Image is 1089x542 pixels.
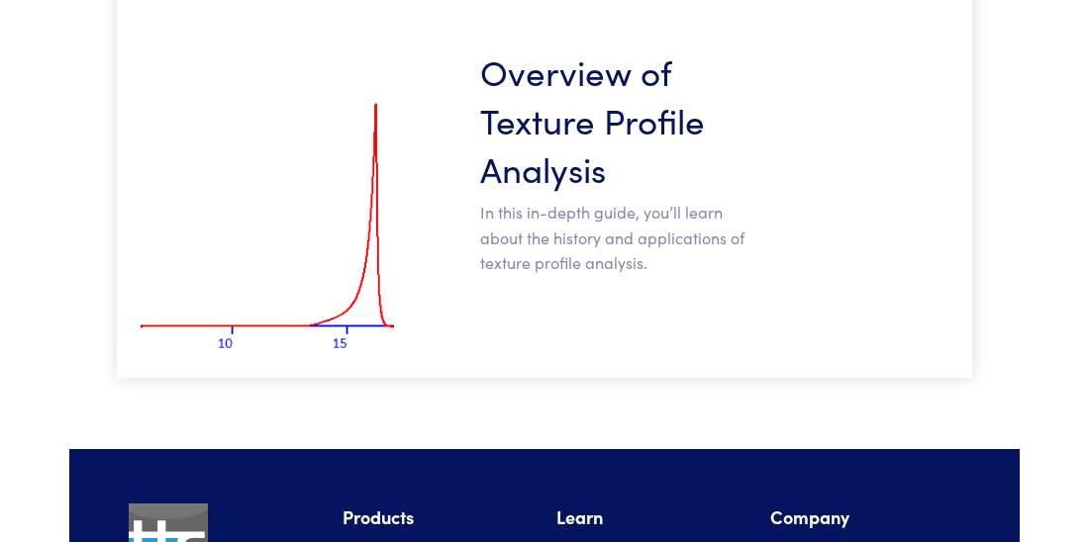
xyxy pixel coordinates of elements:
p: In this in-depth guide, you’ll learn about the history and applications of texture profile analysis. [480,200,762,276]
li: Products [343,503,533,532]
li: Company [770,503,960,532]
li: Learn [556,503,746,532]
a: Overview of Texture Profile Analysis [480,46,762,192]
